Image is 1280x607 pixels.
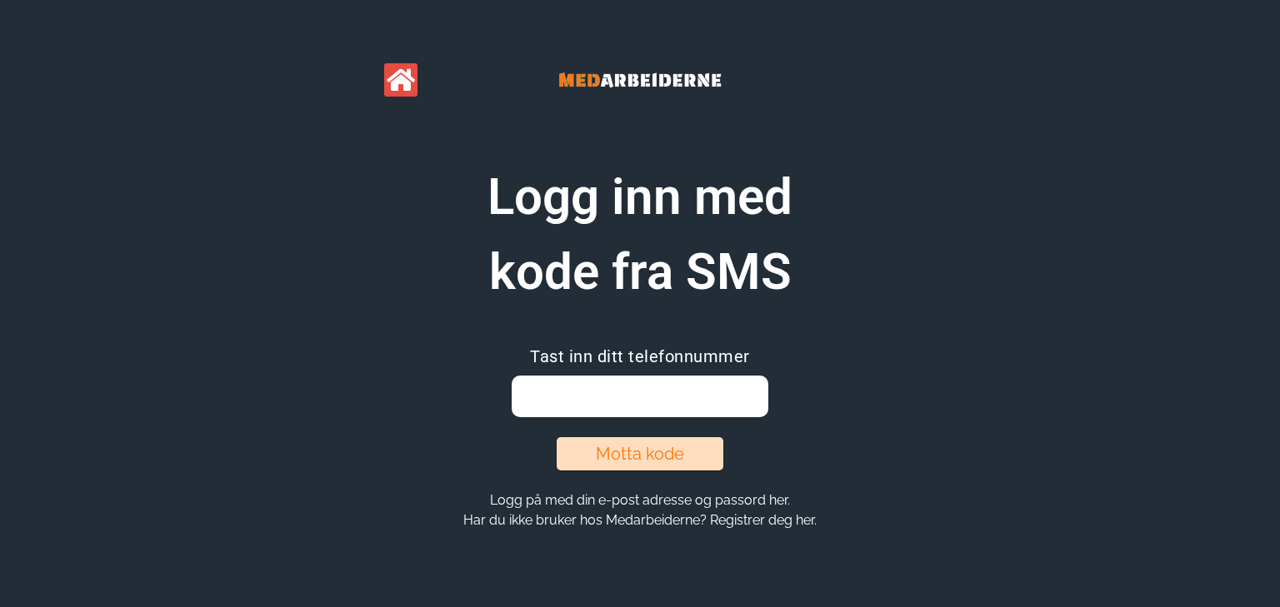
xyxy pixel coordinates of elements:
button: Har du ikke bruker hos Medarbeiderne? Registrer deg her. [458,511,822,529]
button: Motta kode [557,437,723,470]
button: Logg på med din e-post adresse og passord her. [485,491,795,509]
span: Tast inn ditt telefonnummer [530,346,750,366]
img: Banner [515,50,765,110]
h1: Logg inn med kode fra SMS [432,160,848,310]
